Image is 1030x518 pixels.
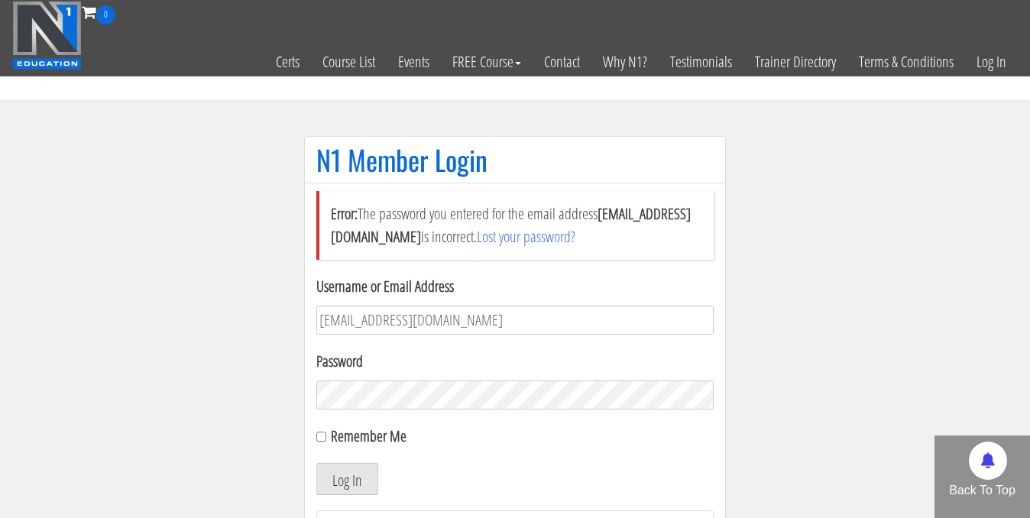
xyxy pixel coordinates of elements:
a: Testimonials [659,24,743,99]
a: Trainer Directory [743,24,847,99]
label: Password [316,350,714,373]
label: Remember Me [331,426,406,446]
a: Why N1? [591,24,659,99]
a: Course List [311,24,387,99]
label: Username or Email Address [316,275,714,298]
a: 0 [82,2,115,22]
button: Log In [316,463,378,495]
a: Contact [533,24,591,99]
img: n1-education [12,1,82,70]
h1: N1 Member Login [316,144,714,175]
li: The password you entered for the email address is incorrect. [316,191,714,260]
span: 0 [96,5,115,24]
strong: Error: [331,203,358,224]
a: Lost your password? [477,226,575,247]
a: Terms & Conditions [847,24,965,99]
a: Certs [264,24,311,99]
p: Back To Top [934,481,1030,500]
a: Events [387,24,441,99]
strong: [EMAIL_ADDRESS][DOMAIN_NAME] [331,203,691,247]
a: Log In [965,24,1018,99]
a: FREE Course [441,24,533,99]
